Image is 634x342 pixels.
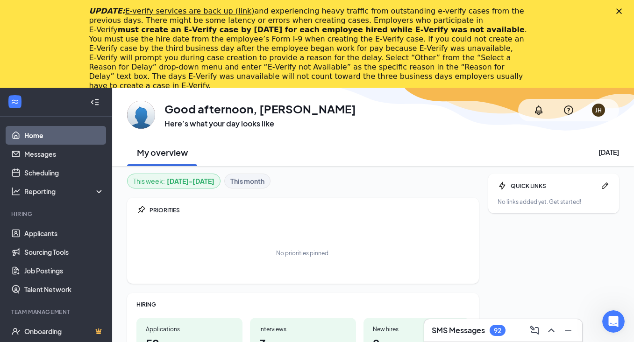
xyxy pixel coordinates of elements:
[498,198,610,206] div: No links added yet. Get started!
[164,101,356,117] h1: Good afternoon, [PERSON_NAME]
[11,187,21,196] svg: Analysis
[602,310,625,333] iframe: Intercom live chat
[133,176,214,186] div: This week :
[150,206,470,214] div: PRIORITIES
[529,325,540,336] svg: ComposeMessage
[24,145,104,163] a: Messages
[136,300,470,308] div: HIRING
[24,126,104,145] a: Home
[24,322,104,341] a: OnboardingCrown
[11,308,102,316] div: Team Management
[600,181,610,190] svg: Pen
[498,181,507,190] svg: Bolt
[373,325,460,333] div: New hires
[533,105,544,116] svg: Notifications
[24,243,104,261] a: Sourcing Tools
[90,98,100,107] svg: Collapse
[432,325,485,335] h3: SMS Messages
[164,119,356,129] h3: Here’s what your day looks like
[24,224,104,243] a: Applicants
[24,280,104,299] a: Talent Network
[89,7,530,91] div: and experiencing heavy traffic from outstanding e-verify cases from the previous days. There migh...
[526,323,541,338] button: ComposeMessage
[494,327,501,335] div: 92
[230,176,264,186] b: This month
[259,325,347,333] div: Interviews
[24,187,105,196] div: Reporting
[24,163,104,182] a: Scheduling
[146,325,233,333] div: Applications
[560,323,575,338] button: Minimize
[24,261,104,280] a: Job Postings
[11,210,102,218] div: Hiring
[543,323,558,338] button: ChevronUp
[167,176,214,186] b: [DATE] - [DATE]
[276,249,330,257] div: No priorities pinned.
[125,7,255,15] a: E-verify services are back up (link)
[118,25,525,34] b: must create an E‑Verify case by [DATE] for each employee hired while E‑Verify was not available
[10,97,20,106] svg: WorkstreamLogo
[616,8,626,14] div: Close
[137,147,188,158] h2: My overview
[598,147,619,157] div: [DATE]
[546,325,557,336] svg: ChevronUp
[127,101,155,129] img: Jennifer Holden
[511,182,597,190] div: QUICK LINKS
[563,325,574,336] svg: Minimize
[136,205,146,215] svg: Pin
[89,7,255,15] i: UPDATE:
[563,105,574,116] svg: QuestionInfo
[595,106,602,114] div: JH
